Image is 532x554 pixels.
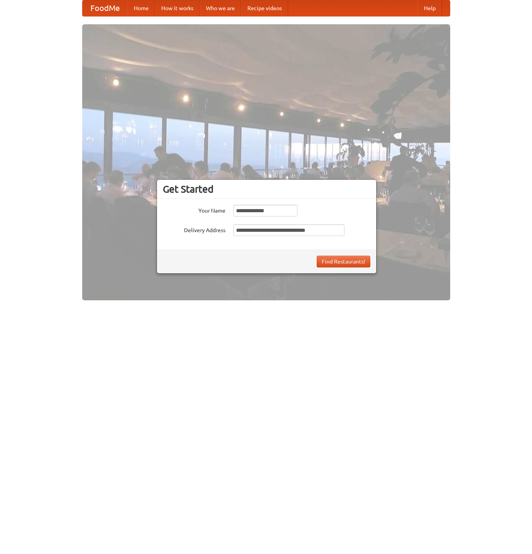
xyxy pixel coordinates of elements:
button: Find Restaurants! [317,256,370,267]
a: Who we are [200,0,241,16]
a: FoodMe [83,0,128,16]
label: Delivery Address [163,224,225,234]
h3: Get Started [163,183,370,195]
label: Your Name [163,205,225,215]
a: How it works [155,0,200,16]
a: Home [128,0,155,16]
a: Help [418,0,442,16]
a: Recipe videos [241,0,288,16]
